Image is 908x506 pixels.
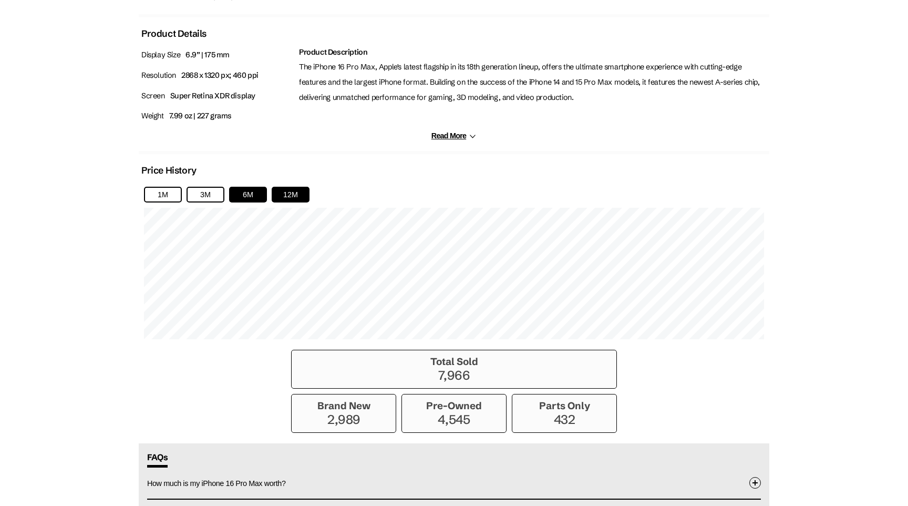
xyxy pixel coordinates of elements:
button: 1M [144,187,182,203]
p: 432 [518,412,611,427]
p: The iPhone 16 Pro Max, Apple's latest flagship in its 18th generation lineup, offers the ultimate... [299,59,767,105]
h2: Price History [141,165,197,176]
span: Super Retina XDR display [170,91,255,100]
p: 2,989 [297,412,390,427]
p: Display Size [141,47,294,63]
span: FAQs [147,452,168,468]
h3: Brand New [297,400,390,412]
span: 7.99 oz | 227 grams [169,111,232,120]
button: Read More [431,131,477,140]
span: How much is my iPhone 16 Pro Max worth? [147,479,286,488]
p: 4,545 [407,412,501,427]
button: 12M [272,187,309,203]
p: Screen [141,88,294,104]
p: 7,966 [297,368,611,383]
h3: Parts Only [518,400,611,412]
h3: Total Sold [297,356,611,368]
button: 3M [187,187,224,203]
p: Weight [141,108,294,124]
button: How much is my iPhone 16 Pro Max worth? [147,468,761,499]
span: 6.9” | 175 mm [185,50,230,59]
span: 2868 x 1320 px; 460 ppi [181,70,259,80]
h3: Pre-Owned [407,400,501,412]
button: 6M [229,187,267,203]
h2: Product Details [141,28,207,39]
p: Resolution [141,68,294,83]
h2: Product Description [299,47,767,57]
